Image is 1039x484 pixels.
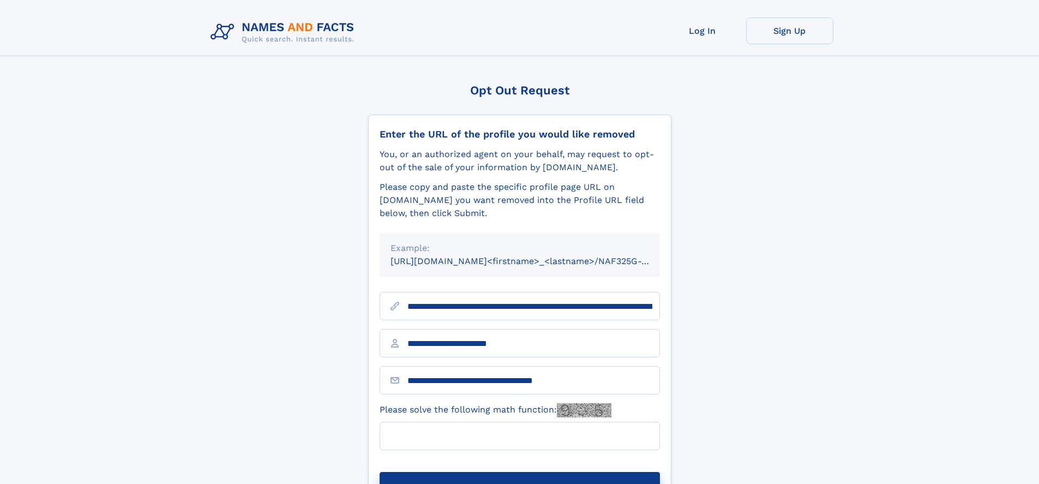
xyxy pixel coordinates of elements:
small: [URL][DOMAIN_NAME]<firstname>_<lastname>/NAF325G-xxxxxxxx [391,256,681,266]
img: Logo Names and Facts [206,17,363,47]
div: Example: [391,242,649,255]
label: Please solve the following math function: [380,403,611,417]
a: Sign Up [746,17,833,44]
div: Enter the URL of the profile you would like removed [380,128,660,140]
a: Log In [659,17,746,44]
div: You, or an authorized agent on your behalf, may request to opt-out of the sale of your informatio... [380,148,660,174]
div: Please copy and paste the specific profile page URL on [DOMAIN_NAME] you want removed into the Pr... [380,181,660,220]
div: Opt Out Request [368,83,671,97]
